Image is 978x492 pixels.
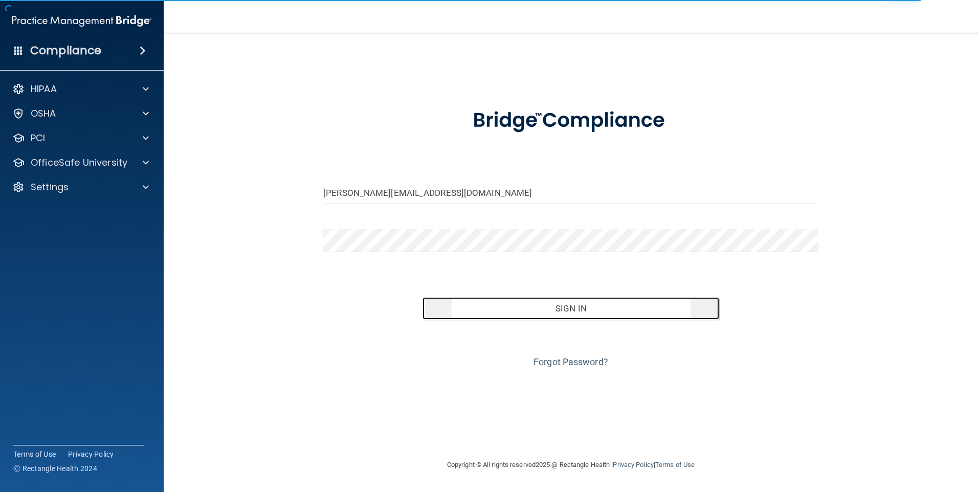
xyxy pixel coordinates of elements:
[31,107,56,120] p: OSHA
[30,43,101,58] h4: Compliance
[12,83,149,95] a: HIPAA
[12,181,149,193] a: Settings
[613,461,653,468] a: Privacy Policy
[31,132,45,144] p: PCI
[31,83,57,95] p: HIPAA
[12,156,149,169] a: OfficeSafe University
[12,107,149,120] a: OSHA
[13,449,56,459] a: Terms of Use
[31,156,127,169] p: OfficeSafe University
[423,297,720,320] button: Sign In
[323,181,818,204] input: Email
[68,449,114,459] a: Privacy Policy
[31,181,69,193] p: Settings
[534,356,608,367] a: Forgot Password?
[12,11,151,31] img: PMB logo
[384,449,758,481] div: Copyright © All rights reserved 2025 @ Rectangle Health | |
[13,463,97,474] span: Ⓒ Rectangle Health 2024
[12,132,149,144] a: PCI
[655,461,695,468] a: Terms of Use
[452,94,690,147] img: bridge_compliance_login_screen.278c3ca4.svg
